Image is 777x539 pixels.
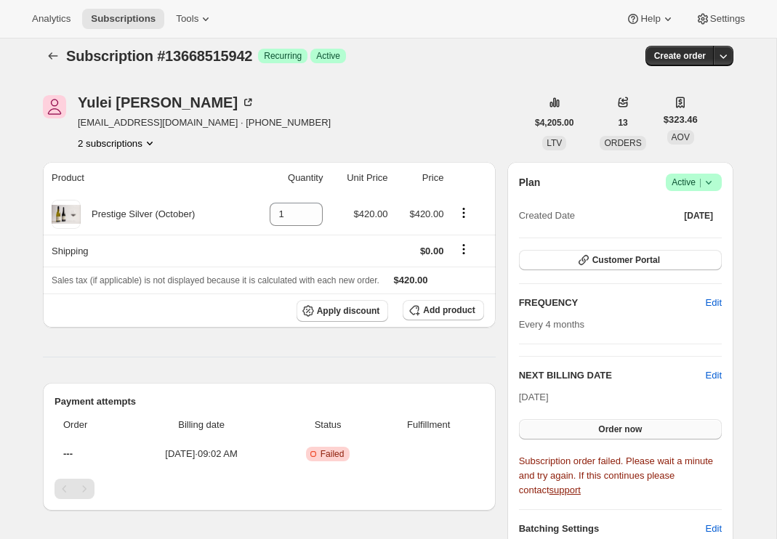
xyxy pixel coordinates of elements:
[519,455,713,495] span: Subscription order failed. Please wait a minute and try again. If this continues please contact
[547,138,562,148] span: LTV
[519,175,541,190] h2: Plan
[43,235,247,267] th: Shipping
[129,418,274,432] span: Billing date
[519,522,706,536] h6: Batching Settings
[519,208,575,223] span: Created Date
[55,394,484,409] h2: Payment attempts
[382,418,475,432] span: Fulfillment
[706,296,722,310] span: Edit
[78,136,157,150] button: Product actions
[423,304,475,316] span: Add product
[549,485,581,495] a: support
[176,13,198,25] span: Tools
[321,448,345,460] span: Failed
[604,138,641,148] span: ORDERS
[699,177,701,188] span: |
[247,162,328,194] th: Quantity
[409,208,443,219] span: $420.00
[672,132,690,142] span: AOV
[43,46,63,66] button: Subscriptions
[167,9,222,29] button: Tools
[264,50,302,62] span: Recurring
[535,117,573,129] span: $4,205.00
[32,13,71,25] span: Analytics
[519,250,722,270] button: Customer Portal
[672,175,716,190] span: Active
[52,275,379,285] span: Sales tax (if applicable) is not displayed because it is calculated with each new order.
[706,368,722,383] button: Edit
[81,207,195,222] div: Prestige Silver (October)
[687,9,754,29] button: Settings
[697,291,730,315] button: Edit
[452,241,475,257] button: Shipping actions
[316,50,340,62] span: Active
[63,448,73,459] span: ---
[654,50,706,62] span: Create order
[82,9,164,29] button: Subscriptions
[282,418,373,432] span: Status
[55,409,125,441] th: Order
[706,522,722,536] span: Edit
[317,305,380,317] span: Apply discount
[66,48,252,64] span: Subscription #13668515942
[129,447,274,461] span: [DATE] · 09:02 AM
[78,95,255,110] div: Yulei [PERSON_NAME]
[519,392,549,402] span: [DATE]
[598,423,642,435] span: Order now
[519,296,706,310] h2: FREQUENCY
[354,208,388,219] span: $420.00
[617,9,683,29] button: Help
[609,113,636,133] button: 13
[452,205,475,221] button: Product actions
[645,46,714,66] button: Create order
[403,300,483,320] button: Add product
[91,13,156,25] span: Subscriptions
[684,210,713,222] span: [DATE]
[618,117,627,129] span: 13
[675,206,722,226] button: [DATE]
[392,162,448,194] th: Price
[297,300,389,322] button: Apply discount
[640,13,660,25] span: Help
[526,113,582,133] button: $4,205.00
[710,13,745,25] span: Settings
[519,368,706,383] h2: NEXT BILLING DATE
[327,162,392,194] th: Unit Price
[664,113,698,127] span: $323.46
[592,254,660,266] span: Customer Portal
[519,319,584,330] span: Every 4 months
[23,9,79,29] button: Analytics
[78,115,331,130] span: [EMAIL_ADDRESS][DOMAIN_NAME] · [PHONE_NUMBER]
[519,419,722,439] button: Order now
[55,479,484,499] nav: Pagination
[43,95,66,118] span: Yulei Zhang
[394,275,428,285] span: $420.00
[43,162,247,194] th: Product
[420,246,444,256] span: $0.00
